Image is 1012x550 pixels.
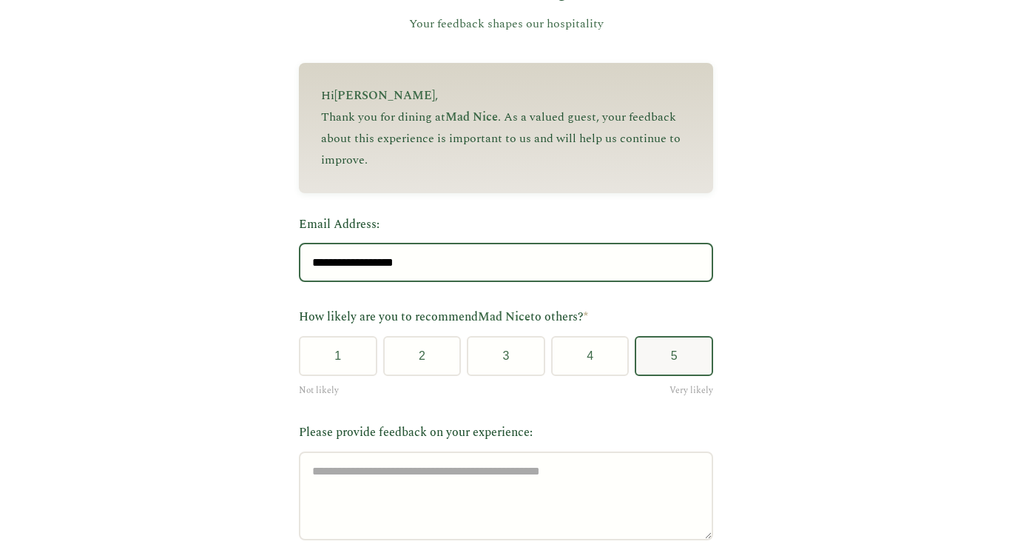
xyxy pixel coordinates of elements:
p: Your feedback shapes our hospitality [299,15,713,34]
span: [PERSON_NAME] [334,87,435,104]
button: 2 [383,336,462,376]
span: Very likely [669,383,713,398]
label: How likely are you to recommend to others? [299,308,713,327]
p: Thank you for dining at . As a valued guest, your feedback about this experience is important to ... [321,107,691,170]
button: 1 [299,336,377,376]
button: 4 [551,336,630,376]
span: Mad Nice [478,308,530,326]
button: 3 [467,336,545,376]
button: 5 [635,336,713,376]
span: Mad Nice [445,108,498,126]
p: Hi , [321,85,691,107]
span: Not likely [299,383,339,398]
label: Email Address: [299,215,713,235]
label: Please provide feedback on your experience: [299,423,713,443]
